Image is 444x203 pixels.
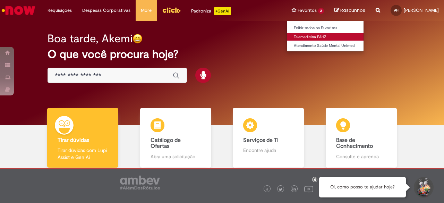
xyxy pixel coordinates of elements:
div: Oi, como posso te ajudar hoje? [319,177,406,197]
a: Base de Conhecimento Consulte e aprenda [315,108,408,168]
a: Serviços de TI Encontre ajuda [222,108,315,168]
a: Rascunhos [334,7,365,14]
img: logo_footer_linkedin.png [292,187,296,192]
img: logo_footer_ambev_rotulo_gray.png [120,176,160,189]
p: Tirar dúvidas com Lupi Assist e Gen Ai [58,147,108,161]
img: logo_footer_youtube.png [304,184,313,193]
div: Padroniza [191,7,231,15]
b: Catálogo de Ofertas [151,137,181,150]
img: logo_footer_facebook.png [265,188,269,191]
h2: Boa tarde, Akemi [48,33,133,45]
a: Telemedicina FAHZ [287,33,364,41]
p: Abra uma solicitação [151,153,201,160]
b: Serviços de TI [243,137,279,144]
img: happy-face.png [133,34,143,44]
b: Tirar dúvidas [58,137,89,144]
button: Iniciar Conversa de Suporte [413,177,434,198]
span: Rascunhos [340,7,365,14]
span: More [141,7,152,14]
a: Catálogo de Ofertas Abra uma solicitação [129,108,222,168]
p: Encontre ajuda [243,147,293,154]
p: +GenAi [214,7,231,15]
b: Base de Conhecimento [336,137,373,150]
a: Atendimento Saúde Mental Unimed [287,42,364,50]
h2: O que você procura hoje? [48,48,396,60]
span: [PERSON_NAME] [404,7,439,13]
img: click_logo_yellow_360x200.png [162,5,181,15]
p: Consulte e aprenda [336,153,386,160]
span: AH [394,8,399,12]
a: Tirar dúvidas Tirar dúvidas com Lupi Assist e Gen Ai [36,108,129,168]
a: Exibir todos os Favoritos [287,24,364,32]
img: logo_footer_twitter.png [279,188,282,191]
span: Despesas Corporativas [82,7,130,14]
ul: Favoritos [287,21,364,52]
span: Requisições [48,7,72,14]
span: 2 [318,8,324,14]
img: ServiceNow [1,3,36,17]
span: Favoritos [298,7,317,14]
